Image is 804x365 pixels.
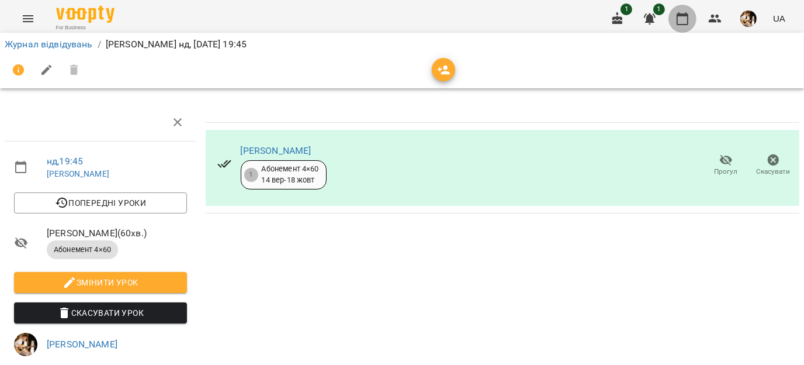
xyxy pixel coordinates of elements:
span: Прогул [715,167,738,177]
nav: breadcrumb [5,37,799,51]
button: Змінити урок [14,272,187,293]
span: Скасувати Урок [23,306,178,320]
a: Журнал відвідувань [5,39,93,50]
span: For Business [56,24,115,32]
span: [PERSON_NAME] ( 60 хв. ) [47,226,187,240]
button: UA [768,8,790,29]
a: [PERSON_NAME] [47,339,117,350]
img: 0162ea527a5616b79ea1cf03ccdd73a5.jpg [740,11,757,27]
span: Скасувати [757,167,791,177]
a: [PERSON_NAME] [47,169,109,178]
a: нд , 19:45 [47,156,83,167]
button: Прогул [702,149,750,182]
span: Змінити урок [23,276,178,290]
span: UA [773,12,785,25]
span: Абонемент 4×60 [47,245,118,255]
p: [PERSON_NAME] нд, [DATE] 19:45 [106,37,247,51]
span: Попередні уроки [23,196,178,210]
li: / [98,37,101,51]
div: Абонемент 4×60 14 вер - 18 жовт [262,164,319,185]
img: 0162ea527a5616b79ea1cf03ccdd73a5.jpg [14,333,37,356]
img: Voopty Logo [56,6,115,23]
span: 1 [621,4,632,15]
span: 1 [653,4,665,15]
a: [PERSON_NAME] [241,145,311,156]
button: Menu [14,5,42,33]
button: Попередні уроки [14,192,187,214]
div: 1 [244,168,258,182]
button: Скасувати Урок [14,302,187,323]
button: Скасувати [750,149,797,182]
